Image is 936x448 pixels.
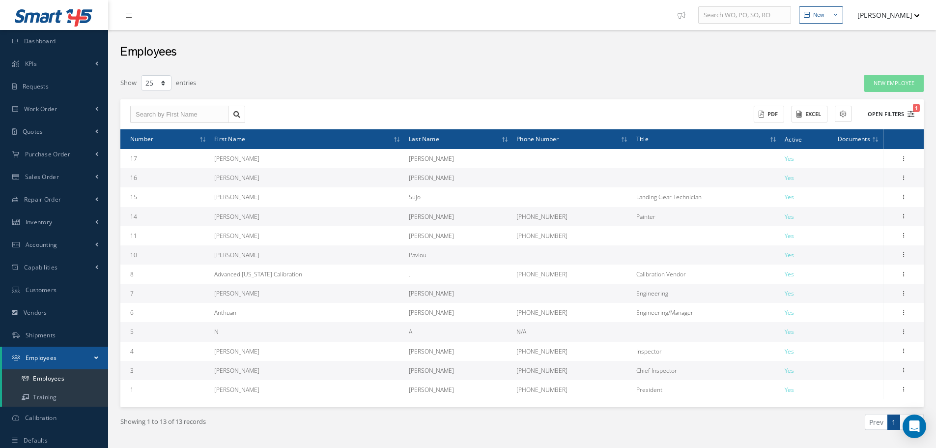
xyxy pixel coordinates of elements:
input: Search by First Name [130,106,228,123]
td: Advanced [US_STATE] Calibration [210,265,405,284]
td: [PERSON_NAME] [210,149,405,168]
span: Yes [785,251,794,259]
td: Inspector [632,342,781,361]
span: 1 [913,104,920,112]
td: N/A [512,322,632,341]
td: 6 [120,303,210,322]
span: Yes [785,366,794,375]
td: 16 [120,168,210,187]
h2: Employees [120,45,177,60]
td: Sujo [405,187,512,207]
td: [PERSON_NAME] [405,380,512,399]
td: Landing Gear Technician [632,187,781,207]
td: [PERSON_NAME] [405,342,512,361]
td: 8 [120,265,210,284]
td: Anthuan [210,303,405,322]
td: [PHONE_NUMBER] [512,380,632,399]
td: Engineering/Manager [632,303,781,322]
span: Accounting [26,240,57,249]
button: Excel [792,106,827,123]
span: Yes [785,174,794,182]
td: [PERSON_NAME] [210,168,405,187]
td: President [632,380,781,399]
span: Requests [23,82,49,90]
span: KPIs [25,60,37,68]
span: Vendors [24,308,47,317]
td: [PERSON_NAME] [405,149,512,168]
td: Engineering [632,284,781,303]
td: Calibration Vendor [632,265,781,284]
td: [PERSON_NAME] [405,226,512,245]
td: [PHONE_NUMBER] [512,361,632,380]
span: Inventory [26,218,53,226]
td: 3 [120,361,210,380]
a: 1 [887,415,900,430]
td: [PERSON_NAME] [405,207,512,226]
span: Shipments [26,331,56,339]
span: Calibration [25,414,57,422]
span: Title [636,134,649,143]
td: [PERSON_NAME] [210,226,405,245]
td: 14 [120,207,210,226]
a: New Employee [864,75,924,92]
td: A [405,322,512,341]
span: Phone Number [516,134,559,143]
button: PDF [754,106,784,123]
span: Yes [785,270,794,278]
td: [PERSON_NAME] [405,284,512,303]
td: 7 [120,284,210,303]
td: Chief Inspector [632,361,781,380]
td: . [405,265,512,284]
label: Show [120,74,137,88]
td: [PERSON_NAME] [405,303,512,322]
span: Defaults [24,436,48,445]
td: 4 [120,342,210,361]
span: Customers [26,286,57,294]
span: Dashboard [24,37,56,45]
td: [PERSON_NAME] [210,284,405,303]
td: [PERSON_NAME] [210,207,405,226]
span: Yes [785,289,794,298]
span: Active [785,134,802,144]
span: Yes [785,308,794,317]
td: 15 [120,187,210,207]
span: Work Order [24,105,57,113]
td: [PHONE_NUMBER] [512,303,632,322]
span: Yes [785,386,794,394]
span: Sales Order [25,173,59,181]
div: Open Intercom Messenger [903,415,926,438]
span: Yes [785,328,794,336]
span: First Name [214,134,245,143]
span: Yes [785,212,794,221]
td: [PERSON_NAME] [405,361,512,380]
span: Last Name [409,134,439,143]
input: Search WO, PO, SO, RO [698,6,791,24]
span: Employees [26,354,57,362]
span: Repair Order [24,195,61,204]
td: [PHONE_NUMBER] [512,207,632,226]
a: Employees [2,369,108,388]
button: New [799,6,843,24]
span: Purchase Order [25,150,70,158]
a: Employees [2,347,108,369]
td: [PERSON_NAME] [405,168,512,187]
span: Quotes [23,127,43,136]
button: [PERSON_NAME] [848,5,920,25]
span: Number [130,134,153,143]
td: [PERSON_NAME] [210,380,405,399]
span: Capabilities [24,263,58,271]
label: entries [176,74,196,88]
button: Open Filters1 [859,106,914,122]
span: Yes [785,154,794,163]
span: Yes [785,193,794,201]
td: [PHONE_NUMBER] [512,226,632,245]
td: 11 [120,226,210,245]
a: Training [2,388,108,407]
td: [PERSON_NAME] [210,361,405,380]
td: Pavlou [405,245,512,265]
td: 10 [120,245,210,265]
td: [PHONE_NUMBER] [512,265,632,284]
td: [PHONE_NUMBER] [512,342,632,361]
td: Painter [632,207,781,226]
td: 1 [120,380,210,399]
